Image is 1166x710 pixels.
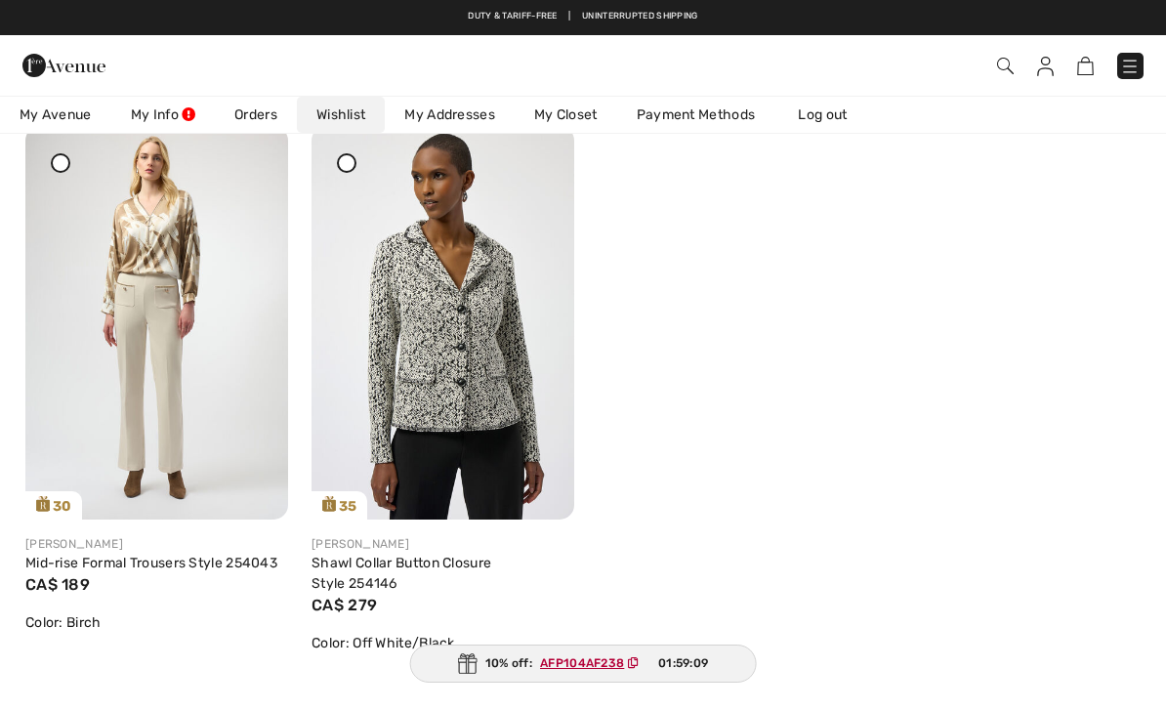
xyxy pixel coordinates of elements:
img: My Info [1037,57,1054,76]
div: Color: Birch [25,612,288,633]
span: CA$ 189 [25,575,90,594]
a: Log out [778,97,886,133]
a: Payment Methods [617,97,775,133]
a: Mid-rise Formal Trousers Style 254043 [25,555,277,571]
a: My Info [111,97,215,133]
img: Gift.svg [458,653,478,674]
span: CA$ 279 [312,596,377,614]
div: [PERSON_NAME] [25,535,288,553]
a: Shawl Collar Button Closure Style 254146 [312,555,491,592]
ins: AFP104AF238 [540,656,624,670]
span: 01:59:09 [658,654,708,672]
div: [PERSON_NAME] [312,535,574,553]
a: My Closet [515,97,617,133]
a: 35 [312,126,574,520]
img: joseph-ribkoff-jackets-blazers-off-white-black_254146a_3_a638_search.jpg [312,126,574,520]
a: 1ère Avenue [22,55,105,73]
div: 10% off: [410,645,757,683]
a: Orders [215,97,297,133]
img: 1ère Avenue [22,46,105,85]
a: 30 [25,126,288,520]
a: My Addresses [385,97,515,133]
div: Color: Off White/Black [312,633,574,653]
a: Wishlist [297,97,385,133]
img: Shopping Bag [1077,57,1094,75]
img: Menu [1120,57,1140,76]
img: joseph-ribkoff-pants-birch_254043c_1_9cb8_search.jpg [25,126,288,520]
img: Search [997,58,1014,74]
span: My Avenue [20,104,92,125]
